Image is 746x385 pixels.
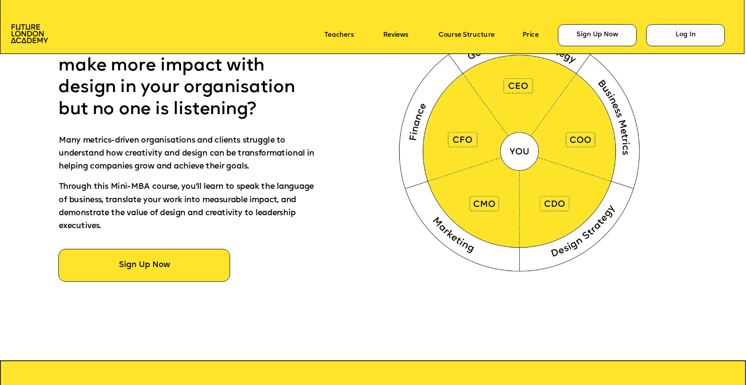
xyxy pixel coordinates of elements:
img: image-aac980e9-41de-4c2d-a048-f29dd30a0068.png [11,24,48,43]
span: Do you feel like you can make more impact with design in your organisation but no one is listening? [58,35,300,118]
a: Price [522,32,538,39]
span: Many metrics-driven organisations and clients struggle to understand how creativity and design ca... [59,137,317,171]
img: image-94416c34-2042-40bc-bb9b-e63dbcc6dc34.webp [382,10,660,289]
a: Course Structure [439,32,495,39]
a: Reviews [383,32,408,39]
span: Through this Mini-MBA course, you'll learn to speak the language of business, translate your work... [59,183,316,230]
a: Teachers [324,32,353,39]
